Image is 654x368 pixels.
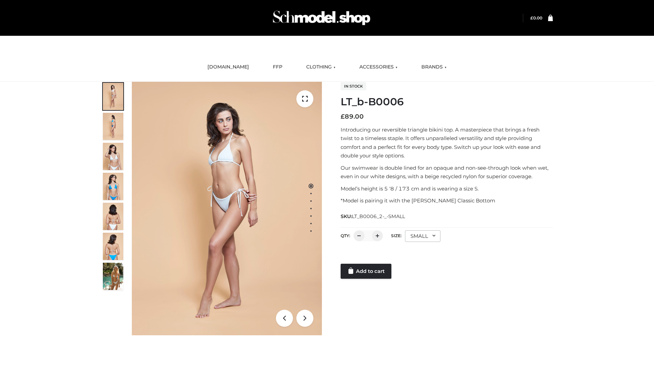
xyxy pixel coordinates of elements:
[103,113,123,140] img: ArielClassicBikiniTop_CloudNine_AzureSky_OW114ECO_2-scaled.jpg
[132,82,322,335] img: ArielClassicBikiniTop_CloudNine_AzureSky_OW114ECO_1
[341,264,391,279] a: Add to cart
[416,60,452,75] a: BRANDS
[103,233,123,260] img: ArielClassicBikiniTop_CloudNine_AzureSky_OW114ECO_8-scaled.jpg
[301,60,341,75] a: CLOTHING
[341,82,366,90] span: In stock
[103,173,123,200] img: ArielClassicBikiniTop_CloudNine_AzureSky_OW114ECO_4-scaled.jpg
[268,60,287,75] a: FFP
[341,164,553,181] p: Our swimwear is double lined for an opaque and non-see-through look when wet, even in our white d...
[341,184,553,193] p: Model’s height is 5 ‘8 / 173 cm and is wearing a size S.
[341,125,553,160] p: Introducing our reversible triangle bikini top. A masterpiece that brings a fresh twist to a time...
[103,83,123,110] img: ArielClassicBikiniTop_CloudNine_AzureSky_OW114ECO_1-scaled.jpg
[530,15,542,20] a: £0.00
[103,143,123,170] img: ArielClassicBikiniTop_CloudNine_AzureSky_OW114ECO_3-scaled.jpg
[103,203,123,230] img: ArielClassicBikiniTop_CloudNine_AzureSky_OW114ECO_7-scaled.jpg
[530,15,533,20] span: £
[341,196,553,205] p: *Model is pairing it with the [PERSON_NAME] Classic Bottom
[341,113,345,120] span: £
[391,233,402,238] label: Size:
[103,263,123,290] img: Arieltop_CloudNine_AzureSky2.jpg
[270,4,373,31] img: Schmodel Admin 964
[354,60,403,75] a: ACCESSORIES
[530,15,542,20] bdi: 0.00
[341,212,406,220] span: SKU:
[341,113,364,120] bdi: 89.00
[405,230,440,242] div: SMALL
[352,213,405,219] span: LT_B0006_2-_-SMALL
[341,233,350,238] label: QTY:
[341,96,553,108] h1: LT_b-B0006
[202,60,254,75] a: [DOMAIN_NAME]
